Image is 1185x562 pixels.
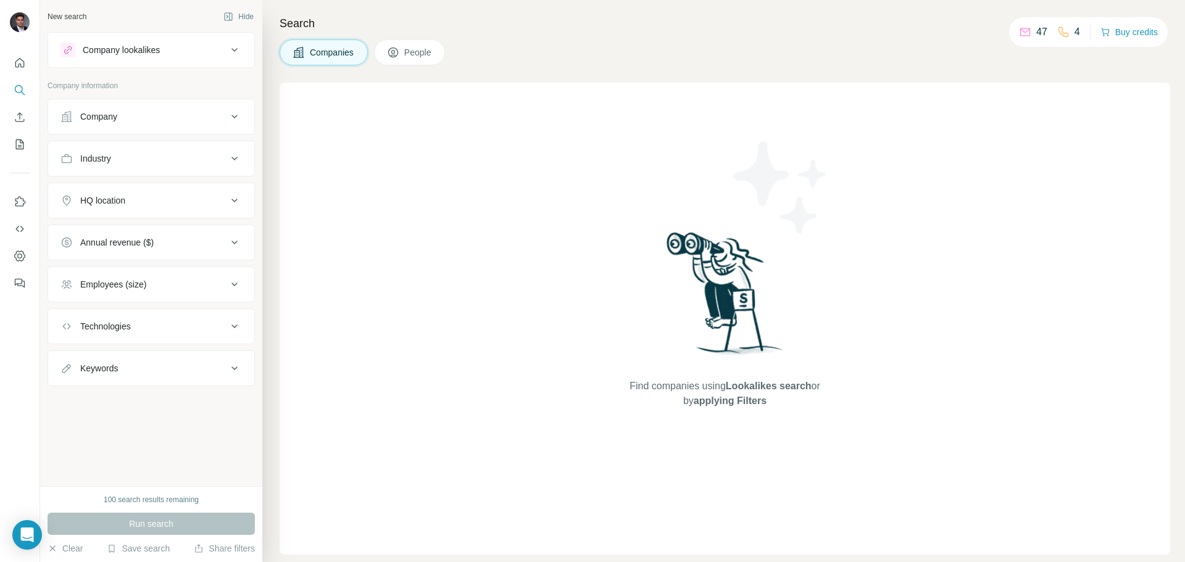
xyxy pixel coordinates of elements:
[48,186,254,215] button: HQ location
[80,362,118,374] div: Keywords
[661,229,789,366] img: Surfe Illustration - Woman searching with binoculars
[280,15,1170,32] h4: Search
[215,7,262,26] button: Hide
[10,106,30,128] button: Enrich CSV
[80,236,154,249] div: Annual revenue ($)
[10,218,30,240] button: Use Surfe API
[48,102,254,131] button: Company
[10,245,30,267] button: Dashboard
[48,35,254,65] button: Company lookalikes
[80,320,131,333] div: Technologies
[107,542,170,555] button: Save search
[48,270,254,299] button: Employees (size)
[48,144,254,173] button: Industry
[10,272,30,294] button: Feedback
[80,278,146,291] div: Employees (size)
[48,312,254,341] button: Technologies
[48,353,254,383] button: Keywords
[1100,23,1158,41] button: Buy credits
[12,520,42,550] div: Open Intercom Messenger
[80,194,125,207] div: HQ location
[10,52,30,74] button: Quick start
[10,79,30,101] button: Search
[1036,25,1047,39] p: 47
[194,542,255,555] button: Share filters
[310,46,355,59] span: Companies
[10,191,30,213] button: Use Surfe on LinkedIn
[48,11,86,22] div: New search
[725,132,836,243] img: Surfe Illustration - Stars
[10,12,30,32] img: Avatar
[104,494,199,505] div: 100 search results remaining
[48,542,83,555] button: Clear
[626,379,823,408] span: Find companies using or by
[404,46,433,59] span: People
[48,228,254,257] button: Annual revenue ($)
[83,44,160,56] div: Company lookalikes
[80,110,117,123] div: Company
[48,80,255,91] p: Company information
[10,133,30,155] button: My lists
[694,395,767,406] span: applying Filters
[80,152,111,165] div: Industry
[726,381,812,391] span: Lookalikes search
[1075,25,1080,39] p: 4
